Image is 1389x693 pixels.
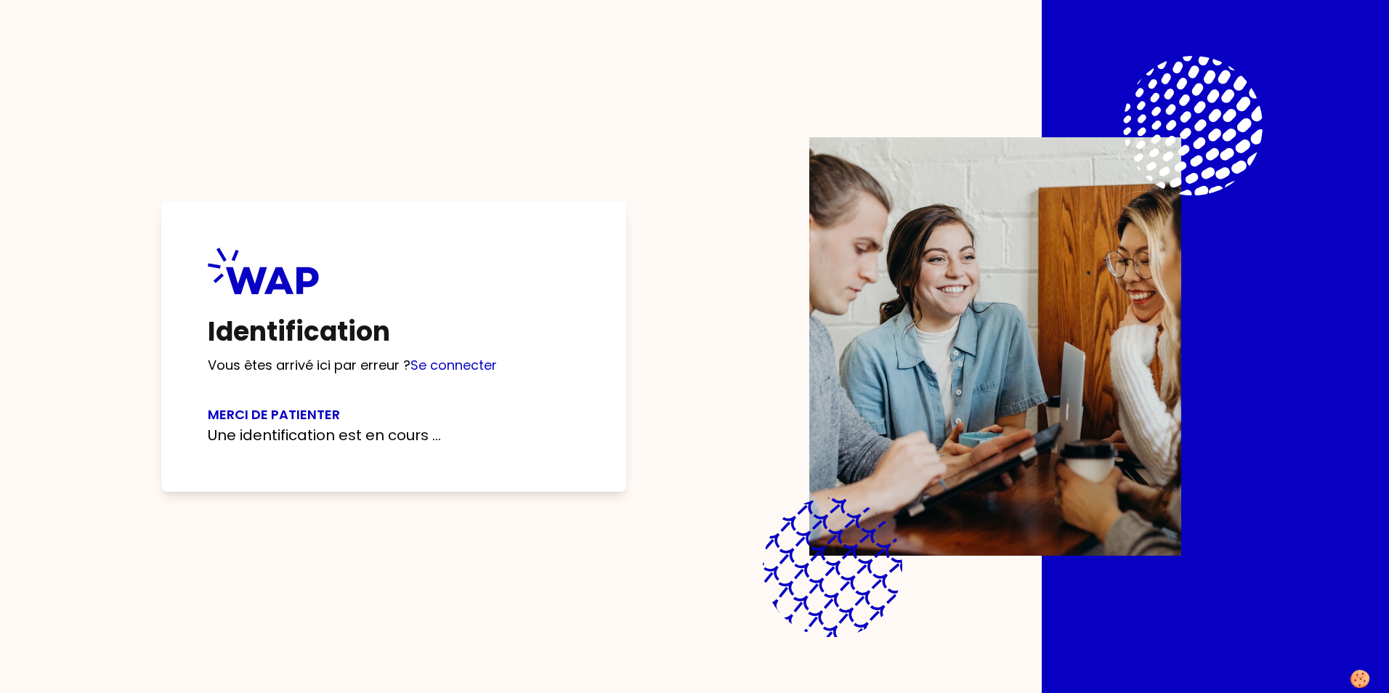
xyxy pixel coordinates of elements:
[208,317,580,346] h1: Identification
[809,137,1181,556] img: Description
[410,356,497,374] a: Se connecter
[208,425,580,445] p: Une identification est en cours ...
[208,355,580,376] p: Vous êtes arrivé ici par erreur ?
[208,405,580,425] h3: Merci de patienter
